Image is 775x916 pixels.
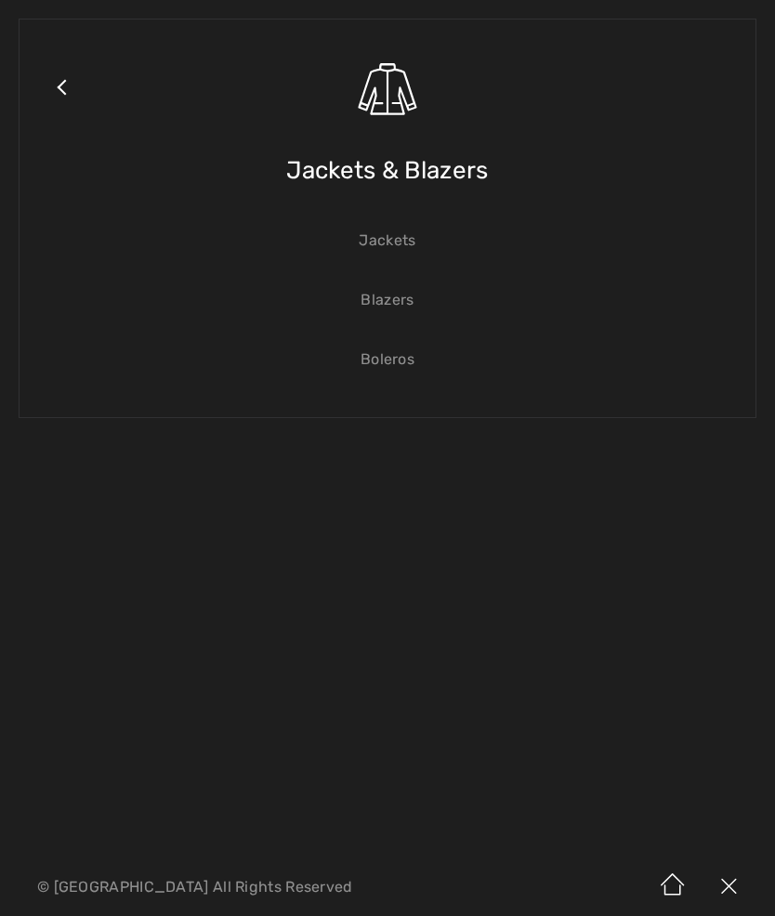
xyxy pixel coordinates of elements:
a: Jackets [38,220,737,261]
img: X [701,858,756,916]
span: Jackets & Blazers [286,137,488,203]
img: Home [645,858,701,916]
p: © [GEOGRAPHIC_DATA] All Rights Reserved [37,881,457,894]
a: Boleros [38,339,737,380]
a: Blazers [38,280,737,321]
